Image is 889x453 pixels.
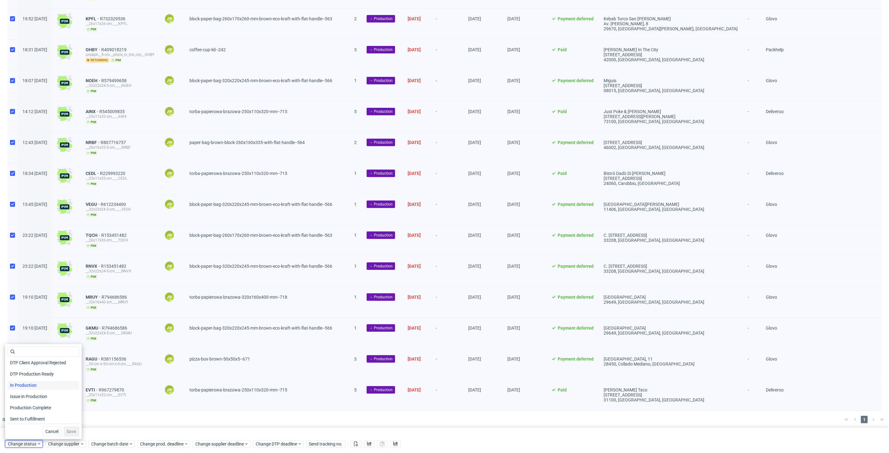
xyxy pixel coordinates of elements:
[8,370,56,379] span: DTP Production Ready
[86,52,154,57] div: unpkph__9-cm__pilate_in_the_city__OHBY
[369,16,393,22] span: → Production
[558,326,594,331] span: Payment deferred
[436,233,458,248] span: -
[86,264,101,269] a: RNVX
[468,233,481,238] span: [DATE]
[507,16,520,21] span: [DATE]
[102,295,128,300] a: R794686586
[468,109,481,114] span: [DATE]
[189,295,287,300] span: torba-papierowa-brazowa-320x160x400-mm--718
[604,264,738,269] div: C. [STREET_ADDRESS]
[86,238,154,243] div: __26x17x26-cm____TQCH
[8,359,68,367] span: DTP Client Approval Rejected
[748,387,756,403] span: -
[101,47,128,52] span: R409018219
[165,76,174,85] figcaption: JW
[436,109,458,125] span: -
[436,264,458,279] span: -
[507,202,520,207] span: [DATE]
[436,47,458,63] span: -
[369,78,393,83] span: → Production
[436,356,458,372] span: -
[354,295,357,300] span: 1
[604,326,738,331] div: [GEOGRAPHIC_DATA]
[86,269,154,274] div: __32x22x24-5-cm____RNVX
[86,109,99,114] span: AINX
[86,78,101,83] span: NOEH
[436,387,458,403] span: -
[189,356,250,361] span: pizza-box-brown-50x50x5--671
[86,295,102,300] a: MRUY
[354,326,357,331] span: 1
[101,78,128,83] a: R579499658
[604,21,738,26] div: Av. [PERSON_NAME], 8
[165,355,174,363] figcaption: JW
[8,392,50,401] span: Issue in Production
[99,387,125,392] a: R967279870
[165,386,174,394] figcaption: JW
[57,199,72,214] img: wHgJFi1I6lmhQAAAABJRU5ErkJggg==
[165,45,174,54] figcaption: JW
[100,16,127,21] a: R732329536
[165,231,174,240] figcaption: JW
[558,109,567,114] span: Paid
[8,415,48,424] span: Sent to Fulfillment
[604,300,738,305] div: 29649, [GEOGRAPHIC_DATA] , [GEOGRAPHIC_DATA]
[101,356,128,361] span: R381156536
[57,45,72,60] img: wHgJFi1I6lmhQAAAABJRU5ErkJggg==
[86,47,101,52] span: OHBY
[86,326,102,331] span: GKMU
[604,207,738,212] div: 11406, [GEOGRAPHIC_DATA] , [GEOGRAPHIC_DATA]
[748,264,756,279] span: -
[604,171,738,176] div: bistrò dadò di [PERSON_NAME]
[604,83,738,88] div: [STREET_ADDRESS]
[165,14,174,23] figcaption: JW
[558,78,594,83] span: Payment deferred
[189,47,226,52] span: coffee-cup-lid--242
[604,16,738,21] div: Kebab turco San [PERSON_NAME]
[468,326,481,331] span: [DATE]
[86,300,154,305] div: __32x16x40-cm____MRUY
[507,264,520,269] span: [DATE]
[748,295,756,310] span: -
[604,387,738,392] div: [PERSON_NAME] taco
[86,27,98,32] span: pim
[86,331,154,336] div: __32x22x24-5-cm____GKMU
[86,58,109,63] span: returning
[86,207,154,212] div: __32x22x24-5-cm____VEGU
[86,274,98,279] span: pim
[86,120,98,125] span: pim
[604,397,738,402] div: 31100, [GEOGRAPHIC_DATA] , [GEOGRAPHIC_DATA]
[766,264,777,269] span: Glovo
[408,356,421,361] span: [DATE]
[369,387,393,393] span: → Production
[604,176,738,181] div: [STREET_ADDRESS]
[604,269,738,274] div: 33208, [GEOGRAPHIC_DATA] , [GEOGRAPHIC_DATA]
[23,109,47,114] span: 14:12 [DATE]
[354,387,357,392] span: 5
[604,114,738,119] div: [STREET_ADDRESS][PERSON_NAME]
[604,238,738,243] div: 33208, [GEOGRAPHIC_DATA] , [GEOGRAPHIC_DATA]
[57,168,72,183] img: wHgJFi1I6lmhQAAAABJRU5ErkJggg==
[3,416,31,423] span: Items on page:
[766,233,777,238] span: Glovo
[408,171,421,176] span: [DATE]
[766,78,777,83] span: Glovo
[604,356,738,361] div: [GEOGRAPHIC_DATA], 11
[189,78,332,83] span: block-paper-bag-320x220x245-mm-brown-eco-kraft-with-flat-handle--566
[195,441,244,447] span: Change supplier deadline
[766,47,784,52] span: Packhelp
[189,264,332,269] span: block-paper-bag-320x220x245-mm-brown-eco-kraft-with-flat-handle--566
[766,171,784,176] span: Deliveroo
[408,202,421,207] span: [DATE]
[23,264,47,269] span: 23:22 [DATE]
[100,171,127,176] span: R229993220
[766,140,777,145] span: Glovo
[558,171,567,176] span: Paid
[189,326,332,331] span: block-paper-bag-320x220x245-mm-brown-eco-kraft-with-flat-handle--566
[507,326,520,331] span: [DATE]
[507,387,520,392] span: [DATE]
